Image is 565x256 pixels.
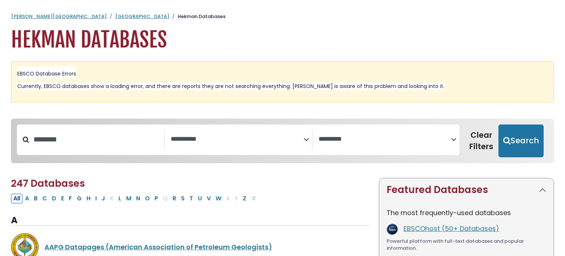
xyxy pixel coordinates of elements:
button: All [11,194,22,203]
button: Filter Results M [124,194,134,203]
p: The most frequently-used databases [387,208,546,218]
button: Filter Results T [187,194,195,203]
button: Filter Results P [152,194,160,203]
input: Search database by title or keyword [29,133,164,145]
button: Filter Results F [67,194,74,203]
a: EBSCOhost (50+ Databases) [404,224,499,233]
nav: Search filters [11,119,554,164]
textarea: Search [319,136,451,143]
button: Filter Results I [93,194,99,203]
button: Filter Results L [116,194,124,203]
textarea: Search [171,136,303,143]
div: Powerful platform with full-text databases and popular information. [387,238,546,252]
button: Filter Results S [179,194,187,203]
button: Clear Filters [464,125,498,158]
button: Featured Databases [379,178,554,201]
nav: breadcrumb [11,13,554,20]
span: 247 Databases [11,177,85,190]
h3: A [11,215,370,226]
span: Currently, EBSCO databases show a loading error, and there are reports they are not searching eve... [17,83,444,90]
h1: Hekman Databases [11,28,554,52]
button: Filter Results R [170,194,178,203]
button: Filter Results H [84,194,93,203]
div: Alpha-list to filter by first letter of database name [11,193,259,203]
button: Filter Results O [143,194,152,203]
button: Filter Results Z [241,194,249,203]
button: Filter Results C [40,194,49,203]
a: AAPG Datapages (American Association of Petroleum Geologists) [45,242,272,252]
button: Filter Results U [196,194,204,203]
button: Filter Results G [75,194,84,203]
button: Filter Results D [50,194,58,203]
button: Filter Results J [99,194,107,203]
li: Hekman Databases [169,13,225,20]
span: EBSCO Database Errors [17,70,76,77]
a: [PERSON_NAME][GEOGRAPHIC_DATA] [11,13,107,20]
button: Filter Results B [32,194,40,203]
button: Filter Results A [23,194,31,203]
a: [GEOGRAPHIC_DATA] [115,13,169,20]
button: Filter Results W [213,194,224,203]
button: Submit for Search Results [498,125,544,158]
button: Filter Results E [59,194,66,203]
button: Filter Results N [134,194,142,203]
button: Filter Results V [205,194,213,203]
